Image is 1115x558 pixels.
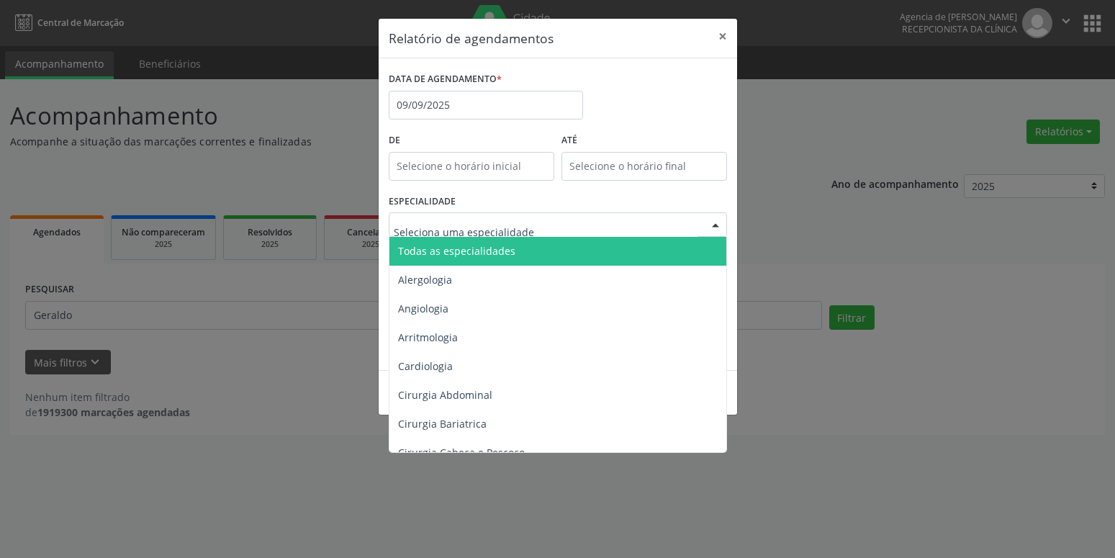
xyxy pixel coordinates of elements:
[398,388,492,402] span: Cirurgia Abdominal
[398,273,452,287] span: Alergologia
[398,244,515,258] span: Todas as especialidades
[394,217,698,246] input: Seleciona uma especialidade
[389,152,554,181] input: Selecione o horário inicial
[561,130,727,152] label: ATÉ
[398,446,525,459] span: Cirurgia Cabeça e Pescoço
[398,417,487,431] span: Cirurgia Bariatrica
[398,359,453,373] span: Cardiologia
[398,330,458,344] span: Arritmologia
[389,29,554,48] h5: Relatório de agendamentos
[398,302,448,315] span: Angiologia
[389,130,554,152] label: De
[389,68,502,91] label: DATA DE AGENDAMENTO
[708,19,737,54] button: Close
[561,152,727,181] input: Selecione o horário final
[389,91,583,120] input: Selecione uma data ou intervalo
[389,191,456,213] label: ESPECIALIDADE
